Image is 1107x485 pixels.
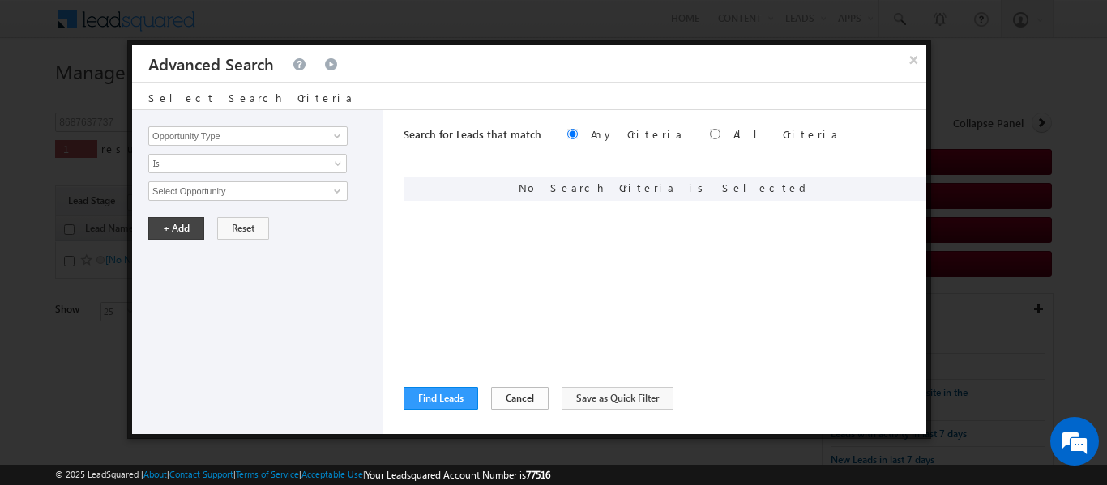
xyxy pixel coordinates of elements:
[148,126,348,146] input: Type to Search
[301,469,363,479] a: Acceptable Use
[404,127,541,141] span: Search for Leads that match
[491,387,549,410] button: Cancel
[28,85,68,106] img: d_60004797649_company_0_60004797649
[148,217,204,240] button: + Add
[149,156,325,171] span: Is
[21,150,296,360] textarea: Type your message and hit 'Enter'
[148,45,274,82] h3: Advanced Search
[217,217,269,240] button: Reset
[148,181,348,201] input: Type to Search
[143,469,167,479] a: About
[220,374,294,396] em: Start Chat
[404,177,926,201] div: No Search Criteria is Selected
[526,469,550,481] span: 77516
[591,127,684,141] label: Any Criteria
[55,467,550,483] span: © 2025 LeadSquared | | | | |
[325,183,345,199] a: Show All Items
[236,469,299,479] a: Terms of Service
[169,469,233,479] a: Contact Support
[148,91,354,104] span: Select Search Criteria
[325,128,345,144] a: Show All Items
[404,387,478,410] button: Find Leads
[365,469,550,481] span: Your Leadsquared Account Number is
[266,8,305,47] div: Minimize live chat window
[84,85,272,106] div: Chat with us now
[148,154,347,173] a: Is
[733,127,840,141] label: All Criteria
[900,45,926,74] button: ×
[562,387,673,410] button: Save as Quick Filter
